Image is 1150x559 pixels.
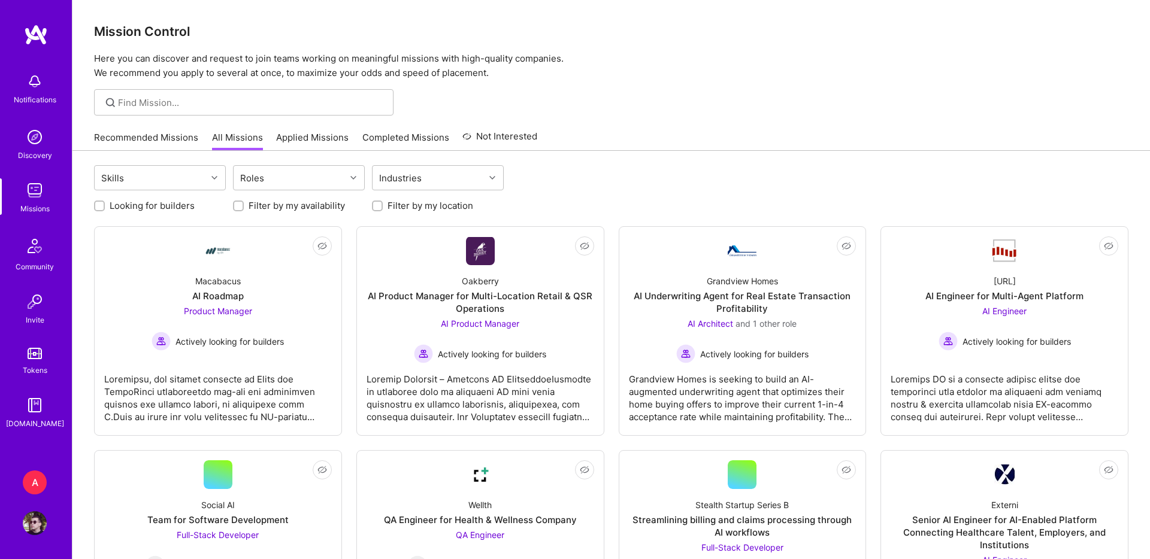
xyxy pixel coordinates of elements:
img: guide book [23,393,47,417]
div: Stealth Startup Series B [695,499,789,511]
span: QA Engineer [456,530,504,540]
i: icon EyeClosed [842,241,851,251]
img: Actively looking for builders [152,332,171,351]
div: QA Engineer for Health & Wellness Company [384,514,577,526]
div: Notifications [14,93,56,106]
i: icon Chevron [489,175,495,181]
img: Actively looking for builders [939,332,958,351]
label: Looking for builders [110,199,195,212]
i: icon EyeClosed [580,241,589,251]
i: icon EyeClosed [317,241,327,251]
span: Actively looking for builders [175,335,284,348]
img: User Avatar [23,511,47,535]
a: Company LogoMacabacusAI RoadmapProduct Manager Actively looking for buildersActively looking for ... [104,236,332,426]
a: Not Interested [462,129,537,151]
div: Team for Software Development [147,514,289,526]
div: Streamlining billing and claims processing through AI workflows [629,514,857,539]
div: Wellth [468,499,492,511]
div: [URL] [994,275,1016,287]
label: Filter by my location [388,199,473,212]
a: Recommended Missions [94,131,198,151]
img: Company Logo [204,236,232,265]
span: Product Manager [184,306,252,316]
a: Completed Missions [362,131,449,151]
a: Company Logo[URL]AI Engineer for Multi-Agent PlatformAI Engineer Actively looking for buildersAct... [891,236,1118,426]
i: icon EyeClosed [317,465,327,475]
div: Loremip Dolorsit – Ametcons AD ElitseddoeIusmodte in utlaboree dolo ma aliquaeni AD mini venia qu... [367,363,594,423]
div: Discovery [18,149,52,162]
i: icon EyeClosed [842,465,851,475]
span: Actively looking for builders [700,348,809,360]
a: All Missions [212,131,263,151]
div: Industries [376,169,425,187]
div: Macabacus [195,275,241,287]
span: Actively looking for builders [438,348,546,360]
i: icon Chevron [350,175,356,181]
img: Actively looking for builders [676,344,695,363]
i: icon EyeClosed [1104,241,1113,251]
img: Community [20,232,49,260]
i: icon EyeClosed [1104,465,1113,475]
h3: Mission Control [94,24,1128,39]
img: Company Logo [466,460,495,489]
img: bell [23,69,47,93]
span: Full-Stack Developer [701,542,783,552]
span: and 1 other role [736,318,797,329]
label: Filter by my availability [249,199,345,212]
div: Oakberry [462,275,499,287]
i: icon SearchGrey [104,96,117,110]
img: Actively looking for builders [414,344,433,363]
img: Company Logo [990,238,1019,263]
div: AI Underwriting Agent for Real Estate Transaction Profitability [629,290,857,315]
a: Applied Missions [276,131,349,151]
img: Invite [23,290,47,314]
a: Company LogoGrandview HomesAI Underwriting Agent for Real Estate Transaction ProfitabilityAI Arch... [629,236,857,426]
div: Grandview Homes is seeking to build an AI-augmented underwriting agent that optimizes their home ... [629,363,857,423]
a: A [20,470,50,494]
i: icon Chevron [211,175,217,181]
div: Social AI [201,499,235,511]
span: Full-Stack Developer [177,530,259,540]
span: AI Engineer [982,306,1027,316]
div: Skills [98,169,127,187]
img: Company Logo [466,237,495,265]
img: logo [24,24,48,45]
div: Community [16,260,54,273]
div: Grandview Homes [707,275,778,287]
img: discovery [23,125,47,149]
div: A [23,470,47,494]
div: AI Engineer for Multi-Agent Platform [925,290,1084,302]
div: Tokens [23,364,47,376]
a: Company LogoOakberryAI Product Manager for Multi-Location Retail & QSR OperationsAI Product Manag... [367,236,594,426]
div: Senior AI Engineer for AI-Enabled Platform Connecting Healthcare Talent, Employers, and Institutions [891,514,1118,551]
span: AI Architect [688,318,733,329]
img: Company Logo [994,464,1015,485]
img: Company Logo [728,245,756,256]
img: tokens [28,348,42,359]
a: User Avatar [20,511,50,535]
span: AI Product Manager [441,318,519,329]
div: AI Product Manager for Multi-Location Retail & QSR Operations [367,290,594,315]
img: teamwork [23,178,47,202]
div: Externi [991,499,1018,511]
div: Roles [237,169,267,187]
div: Missions [20,202,50,215]
div: Loremips DO si a consecte adipisc elitse doe temporinci utla etdolor ma aliquaeni adm veniamq nos... [891,363,1118,423]
div: AI Roadmap [192,290,244,302]
div: Invite [26,314,44,326]
div: Loremipsu, dol sitamet consecte ad Elits doe TempoRinci utlaboreetdo mag-ali eni adminimven quisn... [104,363,332,423]
span: Actively looking for builders [963,335,1071,348]
i: icon EyeClosed [580,465,589,475]
div: [DOMAIN_NAME] [6,417,64,430]
input: Find Mission... [118,96,385,109]
p: Here you can discover and request to join teams working on meaningful missions with high-quality ... [94,51,1128,80]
